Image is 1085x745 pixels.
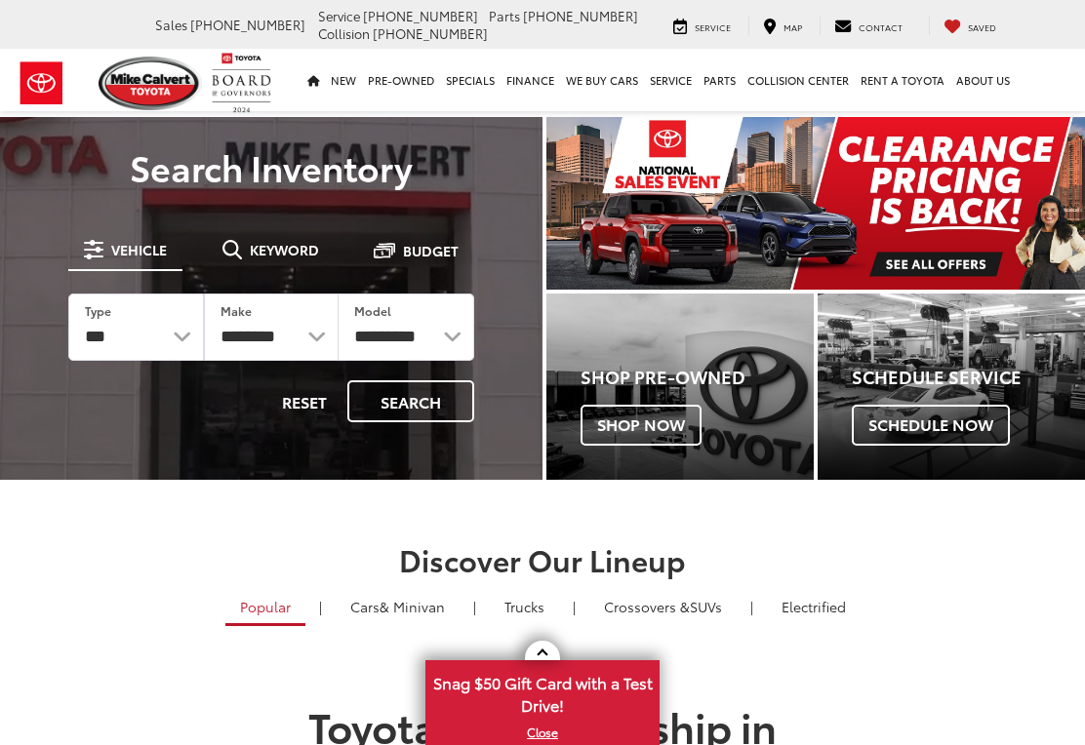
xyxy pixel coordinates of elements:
h2: Discover Our Lineup [84,543,1001,575]
span: Crossovers & [604,597,690,616]
span: Parts [489,7,520,24]
span: Collision [318,24,370,42]
a: Popular [225,590,305,626]
label: Make [221,302,252,319]
a: Service [659,17,745,35]
a: Collision Center [742,49,855,111]
label: Type [85,302,111,319]
a: Specials [440,49,501,111]
h3: Search Inventory [41,147,502,186]
a: Parts [698,49,742,111]
div: Toyota [818,294,1085,481]
a: About Us [950,49,1016,111]
span: Shop Now [581,405,702,446]
h4: Schedule Service [852,368,1085,387]
a: Shop Pre-Owned Shop Now [546,294,814,481]
h4: Shop Pre-Owned [581,368,814,387]
section: Carousel section with vehicle pictures - may contain disclaimers. [546,117,1085,290]
li: | [745,597,758,616]
span: Vehicle [111,243,167,256]
span: Snag $50 Gift Card with a Test Drive! [427,662,658,722]
span: [PHONE_NUMBER] [373,24,488,42]
div: Toyota [546,294,814,481]
span: [PHONE_NUMBER] [523,7,638,24]
span: [PHONE_NUMBER] [190,16,305,33]
img: Clearance Pricing Is Back [546,117,1085,290]
span: Sales [155,16,187,33]
a: Electrified [767,590,861,623]
img: Mike Calvert Toyota [99,57,202,110]
a: Finance [501,49,560,111]
span: Service [318,7,360,24]
a: Map [748,17,817,35]
span: [PHONE_NUMBER] [363,7,478,24]
li: | [314,597,327,616]
a: New [325,49,362,111]
a: Schedule Service Schedule Now [818,294,1085,481]
span: Map [784,20,802,33]
button: Reset [265,380,343,422]
label: Model [354,302,391,319]
a: Contact [820,17,917,35]
span: Service [695,20,731,33]
li: | [468,597,481,616]
a: Service [644,49,698,111]
a: Trucks [490,590,559,623]
a: Rent a Toyota [855,49,950,111]
span: Keyword [250,243,319,256]
span: & Minivan [380,597,445,616]
a: SUVs [589,590,737,623]
a: Pre-Owned [362,49,440,111]
span: Saved [968,20,996,33]
div: carousel slide number 1 of 1 [546,117,1085,290]
a: My Saved Vehicles [929,17,1011,35]
li: | [568,597,581,616]
img: Toyota [5,52,78,115]
span: Budget [403,244,459,257]
a: Home [301,49,325,111]
a: WE BUY CARS [560,49,644,111]
button: Search [347,380,474,422]
span: Schedule Now [852,405,1010,446]
span: Contact [859,20,903,33]
a: Cars [336,590,460,623]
